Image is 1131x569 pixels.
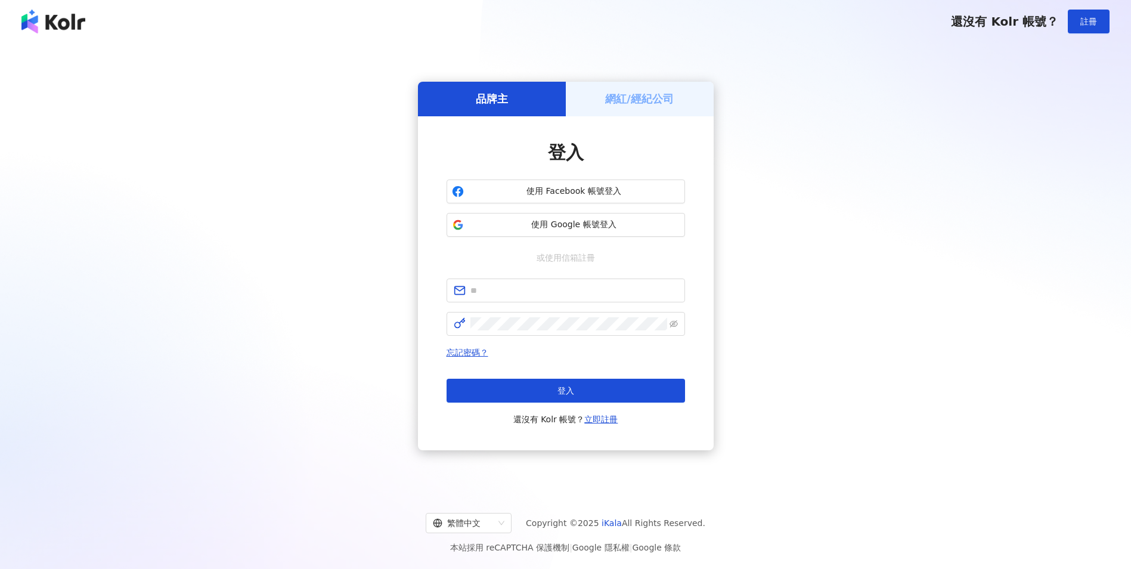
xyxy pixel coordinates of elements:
[528,251,603,264] span: 或使用信箱註冊
[447,213,685,237] button: 使用 Google 帳號登入
[548,142,584,163] span: 登入
[569,543,572,552] span: |
[557,386,574,395] span: 登入
[584,415,618,424] a: 立即註冊
[1068,10,1110,33] button: 註冊
[476,91,508,106] h5: 品牌主
[572,543,630,552] a: Google 隱私權
[602,518,622,528] a: iKala
[469,185,680,197] span: 使用 Facebook 帳號登入
[450,540,681,555] span: 本站採用 reCAPTCHA 保護機制
[670,320,678,328] span: eye-invisible
[469,219,680,231] span: 使用 Google 帳號登入
[447,180,685,203] button: 使用 Facebook 帳號登入
[433,514,494,533] div: 繁體中文
[632,543,681,552] a: Google 條款
[630,543,633,552] span: |
[951,14,1058,29] span: 還沒有 Kolr 帳號？
[447,348,488,357] a: 忘記密碼？
[447,379,685,403] button: 登入
[21,10,85,33] img: logo
[605,91,674,106] h5: 網紅/經紀公司
[526,516,705,530] span: Copyright © 2025 All Rights Reserved.
[1080,17,1097,26] span: 註冊
[513,412,618,426] span: 還沒有 Kolr 帳號？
